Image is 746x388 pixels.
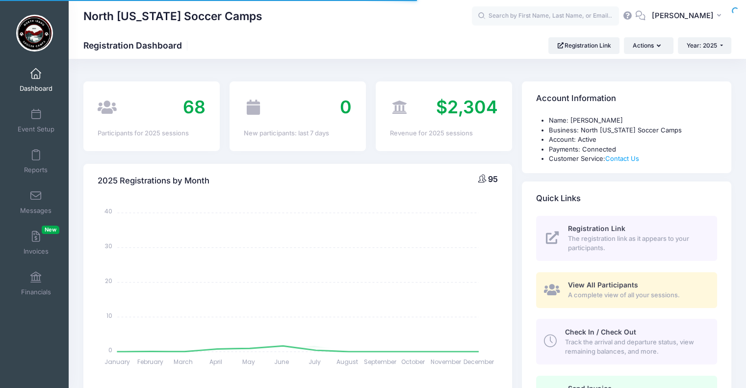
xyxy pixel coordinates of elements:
input: Search by First Name, Last Name, or Email... [472,6,619,26]
span: $2,304 [436,96,498,118]
span: New [42,226,59,234]
span: Check In / Check Out [565,328,636,336]
span: 68 [183,96,206,118]
li: Payments: Connected [549,145,717,155]
a: Dashboard [13,63,59,97]
span: Financials [21,288,51,296]
div: New participants: last 7 days [244,129,352,138]
span: [PERSON_NAME] [652,10,714,21]
button: Actions [624,37,673,54]
div: Revenue for 2025 sessions [390,129,498,138]
span: 0 [340,96,352,118]
span: Event Setup [18,125,54,133]
tspan: November [431,358,462,366]
h4: Quick Links [536,184,581,212]
span: Dashboard [20,84,52,93]
h1: Registration Dashboard [83,40,190,51]
a: Contact Us [605,155,639,162]
span: View All Participants [568,281,638,289]
li: Name: [PERSON_NAME] [549,116,717,126]
span: Registration Link [568,224,625,233]
tspan: January [105,358,130,366]
a: Messages [13,185,59,219]
tspan: 0 [109,346,113,354]
img: North Idaho Soccer Camps [16,15,53,52]
span: Year: 2025 [687,42,717,49]
tspan: April [209,358,222,366]
tspan: June [274,358,289,366]
span: Invoices [24,247,49,256]
tspan: July [309,358,321,366]
a: Event Setup [13,103,59,138]
h4: 2025 Registrations by Month [98,167,209,195]
a: Check In / Check Out Track the arrival and departure status, view remaining balances, and more. [536,319,717,364]
tspan: March [174,358,193,366]
span: 95 [488,174,498,184]
button: [PERSON_NAME] [645,5,731,27]
span: A complete view of all your sessions. [568,290,706,300]
span: Messages [20,207,51,215]
a: Registration Link [548,37,619,54]
span: The registration link as it appears to your participants. [568,234,706,253]
li: Business: North [US_STATE] Soccer Camps [549,126,717,135]
li: Customer Service: [549,154,717,164]
a: InvoicesNew [13,226,59,260]
h1: North [US_STATE] Soccer Camps [83,5,262,27]
a: Reports [13,144,59,179]
h4: Account Information [536,85,616,113]
tspan: 40 [105,207,113,215]
span: Track the arrival and departure status, view remaining balances, and more. [565,337,706,357]
li: Account: Active [549,135,717,145]
tspan: 30 [105,242,113,250]
div: Participants for 2025 sessions [98,129,206,138]
tspan: September [364,358,397,366]
tspan: December [463,358,494,366]
a: Registration Link The registration link as it appears to your participants. [536,216,717,261]
tspan: 20 [105,277,113,285]
tspan: August [336,358,358,366]
tspan: February [137,358,163,366]
button: Year: 2025 [678,37,731,54]
tspan: 10 [107,311,113,319]
tspan: October [401,358,425,366]
span: Reports [24,166,48,174]
a: Financials [13,266,59,301]
a: View All Participants A complete view of all your sessions. [536,272,717,308]
tspan: May [242,358,255,366]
